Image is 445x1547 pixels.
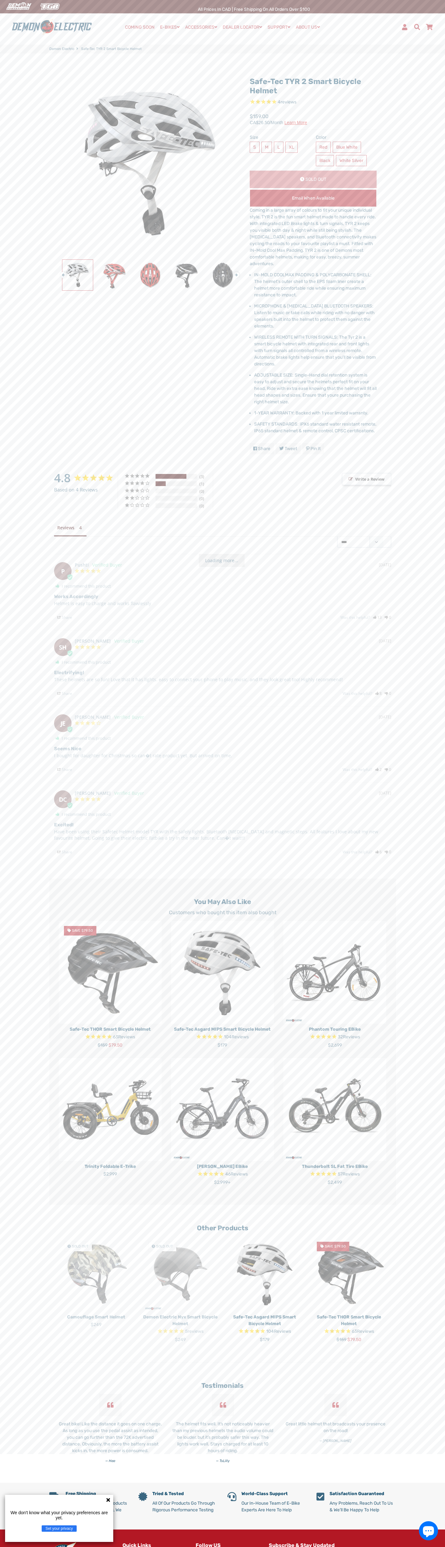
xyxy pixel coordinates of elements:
[59,1311,134,1328] a: Camouflage Smart Helmet $249
[54,638,72,656] div: SH
[385,767,391,772] a: Rate review as not helpful
[232,1034,249,1040] span: Reviews
[227,1237,302,1311] img: Safe-Tec Asgard MIPS Smart Bicycle Helmet - Demon Electric
[171,1024,274,1049] a: Safe-Tec Asgard MIPS Smart Bicycle Helmet Rated 4.8 out of 5 stars 104 reviews $179
[143,1237,218,1311] img: Demon Electric Nyx Smart Bicycle Helmet - Demon Electric
[385,615,391,620] i: 0
[337,536,391,547] select: Sort reviews
[284,1438,387,1444] cite: [PERSON_NAME]
[118,1034,135,1040] span: Reviews
[373,615,382,620] a: Rate review as helpful
[113,1034,135,1040] span: 63 reviews
[198,474,211,479] div: 3
[417,1521,440,1542] inbox-online-store-chat: Shopify online store chat
[220,23,264,32] a: DEALER LOCATOR
[330,1500,396,1513] p: Any Problems, Reach Out To Us & We'll Be Happy To Help
[231,1172,248,1177] span: Reviews
[54,600,391,607] p: Helmet is easy to charge and works flawlessly
[115,1381,330,1389] h2: Testimonials
[171,260,202,290] img: Safe-Tec TYR 2 Smart Bicycle Helmet - Demon Electric
[171,1459,275,1464] cite: TsLilly
[352,1329,374,1334] span: 63 reviews
[379,714,391,720] div: [DATE]
[54,669,391,676] h3: Electrifying!
[254,421,376,434] span: SAFETY STANDARDS: IPX6 standard water resistant remote, IP65 standard helmet & remote control, CP...
[54,470,71,486] strong: 4.8
[72,1244,88,1248] span: Sold Out
[156,474,197,479] div: 5-Star Ratings
[343,691,391,696] div: Was this helpful?
[108,1042,122,1048] span: $79.50
[59,1421,162,1454] p: Great bike! Like the distance it goes on one charge. As long as you use the pedal assist as inten...
[283,1058,386,1161] img: Thunderbolt SL Fat Tire eBike - Demon Electric
[283,1161,386,1186] a: Thunderbolt SL Fat Tire eBike Rated 4.9 out of 5 stars 57 reviews $2,499
[283,1026,386,1033] p: Phantom Touring eBike
[375,691,382,696] a: Rate review as helpful
[54,766,75,773] span: Share
[343,767,391,773] div: Was this helpful?
[81,46,142,52] span: Safe-Tec TYR 2 Smart Bicycle Helmet
[54,714,72,732] div: JE
[343,1034,360,1040] span: Reviews
[357,1329,374,1334] span: Reviews
[283,1171,386,1178] span: Rated 4.9 out of 5 stars 57 reviews
[188,1329,204,1334] span: reviews
[375,767,382,773] i: 2
[281,99,296,105] span: reviews
[225,1172,248,1177] span: 46 reviews
[54,690,75,697] span: Share
[75,562,89,568] strong: Pushti
[325,1244,346,1248] span: Save $79.50
[379,790,391,796] div: [DATE]
[59,1459,162,1464] cite: Haa
[266,1329,291,1334] span: 104 reviews
[59,1058,162,1161] img: Trinity Foldable E-Trike
[375,849,382,855] a: Rate review as helpful
[343,849,391,855] div: Was this helpful?
[385,691,391,696] i: 0
[375,691,382,696] i: 8
[156,481,166,486] div: 25%
[336,155,367,166] label: White Silver
[143,1237,218,1311] a: Demon Electric Nyx Smart Bicycle Helmet - Demon Electric Sold Out
[227,1314,302,1327] p: Safe-Tec Asgard MIPS Smart Bicycle Helmet
[42,1525,77,1532] button: Set your privacy
[316,155,334,166] label: Black
[54,821,391,829] h3: Excited!
[312,1328,386,1335] span: Rated 4.7 out of 5 stars 63 reviews
[258,446,270,451] span: Share
[224,1034,249,1040] span: 104 reviews
[66,1491,129,1497] h5: Free Shipping
[72,929,93,933] span: Save $79.50
[284,1421,387,1434] p: Great little helmet that broadcasts your presence on the road!
[74,568,101,574] span: 5-Star Rating Review
[379,638,391,644] div: [DATE]
[283,1034,386,1041] span: Rated 4.8 out of 5 stars 32 reviews
[91,1322,101,1327] span: $249
[59,1224,386,1232] h2: Other Products
[54,676,391,683] p: These helmets are so fun! Love that it has lights. easy to connect your phone to play music. and ...
[250,142,260,153] label: S
[330,1491,396,1497] h5: Satisfaction Guaranteed
[56,735,391,742] div: I recommend this product
[37,1,63,12] img: TGB Canada
[156,481,197,486] div: 4-Star Ratings
[283,921,386,1024] img: Phantom Touring eBike - Demon Electric
[312,1311,386,1343] a: Safe-Tec THOR Smart Bicycle Helmet Rated 4.7 out of 5 stars 63 reviews $159 $79.50
[183,23,219,32] a: ACCESSORIES
[250,189,377,207] button: Email when available
[274,142,283,153] label: L
[59,1161,162,1177] a: Trinity Foldable E-Trike $2,999
[199,554,245,567] span: Loading more...
[373,615,382,620] i: 13
[171,921,274,1024] img: Safe-Tec Asgard MIPS Smart Bicycle Helmet - Demon Electric
[59,1026,162,1033] p: Safe-Tec THOR Smart Bicycle Helmet
[152,1491,218,1497] h5: Tried & Tested
[343,1172,360,1177] span: Reviews
[62,260,93,290] img: Safe-Tec TYR 2 Smart Bicycle Helmet - Demon Electric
